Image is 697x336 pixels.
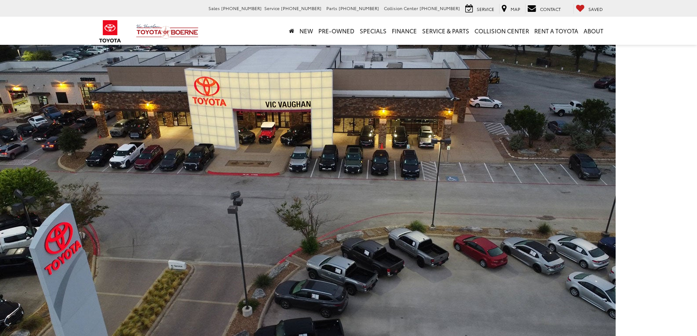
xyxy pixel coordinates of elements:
[286,17,297,45] a: Home
[472,17,532,45] a: Collision Center
[208,5,220,11] span: Sales
[477,6,494,12] span: Service
[357,17,389,45] a: Specials
[384,5,418,11] span: Collision Center
[420,5,460,11] span: [PHONE_NUMBER]
[573,4,605,14] a: My Saved Vehicles
[221,5,262,11] span: [PHONE_NUMBER]
[420,17,472,45] a: Service & Parts: Opens in a new tab
[540,6,561,12] span: Contact
[297,17,316,45] a: New
[463,4,496,14] a: Service
[511,6,520,12] span: Map
[316,17,357,45] a: Pre-Owned
[326,5,337,11] span: Parts
[281,5,321,11] span: [PHONE_NUMBER]
[339,5,379,11] span: [PHONE_NUMBER]
[581,17,606,45] a: About
[136,24,199,39] img: Vic Vaughan Toyota of Boerne
[532,17,581,45] a: Rent a Toyota
[264,5,280,11] span: Service
[94,17,127,46] img: Toyota
[389,17,420,45] a: Finance
[588,6,603,12] span: Saved
[525,4,563,14] a: Contact
[499,4,522,14] a: Map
